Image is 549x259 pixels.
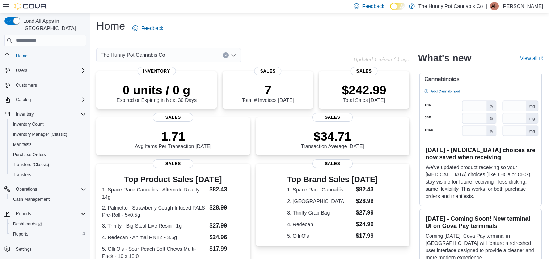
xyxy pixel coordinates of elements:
span: Sales [312,159,353,168]
dt: 5. Olli O's [287,232,353,239]
dt: 2. [GEOGRAPHIC_DATA] [287,198,353,205]
button: Operations [1,184,89,194]
button: Reports [7,229,89,239]
dt: 2. Palmetto - Strawberry Cough Infused PALS Pre-Roll - 5x0.5g [102,204,206,219]
button: Reports [1,209,89,219]
dd: $17.99 [356,232,378,240]
button: Manifests [7,139,89,150]
span: Settings [13,244,86,253]
p: The Hunny Pot Cannabis Co [418,2,483,10]
svg: External link [539,56,543,61]
dd: $24.96 [209,233,244,242]
h2: What's new [418,52,471,64]
a: Settings [13,245,34,254]
p: 0 units / 0 g [117,83,197,97]
span: Home [16,53,28,59]
span: Inventory [137,67,176,75]
span: Feedback [141,25,163,32]
span: Sales [351,67,378,75]
dd: $82.43 [356,185,378,194]
button: Inventory [1,109,89,119]
a: Transfers [10,170,34,179]
span: Operations [13,185,86,194]
button: Inventory Count [7,119,89,129]
span: Manifests [13,142,31,147]
div: Expired or Expiring in Next 30 Days [117,83,197,103]
a: Home [13,52,30,60]
span: Sales [153,113,193,122]
button: Users [13,66,30,75]
button: Operations [13,185,40,194]
a: Inventory Manager (Classic) [10,130,70,139]
span: Inventory [13,110,86,118]
button: Customers [1,80,89,90]
button: Clear input [223,52,229,58]
p: [PERSON_NAME] [502,2,543,10]
h3: Top Product Sales [DATE] [102,175,244,184]
button: Transfers (Classic) [7,160,89,170]
span: Home [13,51,86,60]
p: Updated 1 minute(s) ago [354,57,409,62]
span: Reports [10,230,86,238]
div: Avg Items Per Transaction [DATE] [135,129,211,149]
button: Catalog [1,95,89,105]
input: Dark Mode [390,3,405,10]
span: AH [491,2,498,10]
button: Open list of options [231,52,237,58]
span: Settings [16,246,31,252]
span: The Hunny Pot Cannabis Co [101,51,165,59]
h3: [DATE] - Coming Soon! New terminal UI on Cova Pay terminals [426,215,536,229]
span: Manifests [10,140,86,149]
span: Reports [13,231,28,237]
a: Inventory Count [10,120,47,129]
a: Cash Management [10,195,52,204]
dt: 1. Space Race Cannabis - Alternate Reality - 14g [102,186,206,200]
p: | [486,2,487,10]
a: Transfers (Classic) [10,160,52,169]
span: Inventory [16,111,34,117]
dt: 4. Redecan [287,221,353,228]
div: Amy Hall [490,2,499,10]
span: Catalog [13,95,86,104]
span: Transfers (Classic) [13,162,49,168]
dt: 1. Space Race Cannabis [287,186,353,193]
button: Home [1,51,89,61]
dd: $28.99 [356,197,378,206]
dd: $82.43 [209,185,244,194]
span: Operations [16,186,37,192]
button: Users [1,65,89,75]
a: Customers [13,81,40,90]
span: Cash Management [13,197,50,202]
span: Purchase Orders [13,152,46,157]
a: Purchase Orders [10,150,49,159]
span: Dashboards [13,221,42,227]
a: Reports [10,230,31,238]
span: Dashboards [10,220,86,228]
button: Purchase Orders [7,150,89,160]
a: Feedback [130,21,166,35]
span: Sales [312,113,353,122]
h3: [DATE] - [MEDICAL_DATA] choices are now saved when receiving [426,146,536,161]
a: View allExternal link [520,55,543,61]
span: Purchase Orders [10,150,86,159]
button: Reports [13,210,34,218]
span: Cash Management [10,195,86,204]
button: Transfers [7,170,89,180]
span: Sales [254,67,282,75]
dd: $24.96 [356,220,378,229]
span: Users [13,66,86,75]
button: Settings [1,243,89,254]
span: Transfers [13,172,31,178]
dt: 4. Redecan - Animal RNTZ - 3.5g [102,234,206,241]
button: Cash Management [7,194,89,204]
p: $242.99 [342,83,387,97]
button: Catalog [13,95,34,104]
span: Sales [153,159,193,168]
a: Dashboards [7,219,89,229]
dt: 3. Thrifty - Big Steal Live Resin - 1g [102,222,206,229]
button: Inventory [13,110,37,118]
button: Inventory Manager (Classic) [7,129,89,139]
span: Reports [13,210,86,218]
span: Transfers [10,170,86,179]
div: Total Sales [DATE] [342,83,387,103]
